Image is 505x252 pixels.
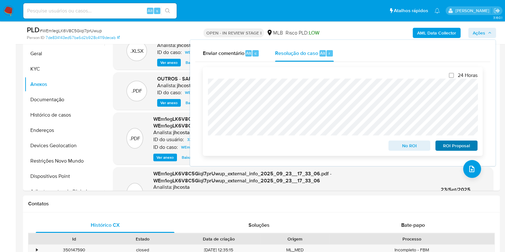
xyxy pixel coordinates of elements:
span: Ações [473,28,485,38]
h6: jhcosta [177,42,194,49]
span: 32761717 [187,190,203,198]
button: Adiantamentos de Dinheiro [25,184,104,199]
button: Baixar [179,154,195,161]
span: WEm1egLK6V8C5Giql7prUwup [185,49,239,56]
span: 3.160.1 [493,15,502,20]
h1: Contatos [28,201,495,207]
span: 24 Horas [458,72,478,79]
span: 32761717 [187,136,203,143]
a: WEm1egLK6V8C5Giql7prUwup [179,143,237,151]
span: r [329,50,330,56]
a: WEm1egLK6V8C5Giql7prUwup [182,89,241,96]
p: ID do caso: [157,89,182,96]
p: ID do usuário: [153,136,184,143]
button: ROI Proposal [435,141,478,151]
p: jhonata.costa@mercadolivre.com [455,8,491,14]
p: Analista: [157,82,176,89]
span: Enviar comentário [203,49,244,57]
span: 23/Set/2025 17:33:13 [441,186,471,200]
span: Histórico CX [91,221,120,229]
span: Bate-papo [401,221,425,229]
span: Resolução do caso [275,49,318,57]
div: Estado [113,236,172,242]
div: MLB [266,29,283,36]
p: .PDF [130,135,140,142]
h6: jhcosta [173,184,190,190]
button: Endereços [25,123,104,138]
span: Baixar [186,59,196,66]
button: No ROI [388,141,431,151]
button: Ver anexo [157,59,181,66]
a: WEm1egLK6V8C5Giql7prUwup [182,49,241,56]
p: ID do caso: [157,49,182,56]
span: Alt [246,50,251,56]
p: .PDF [129,190,140,197]
span: Alt [320,50,325,56]
input: 24 Horas [449,73,454,78]
span: ROI Proposal [440,141,473,150]
a: Notificações [434,8,440,13]
span: Ver anexo [160,59,178,66]
button: Restrições Novo Mundo [25,153,104,169]
span: WEm1egLK6V8C5Giql7prUwup [185,89,239,96]
span: Baixar [186,100,196,106]
h6: jhcosta [173,129,190,136]
b: PLD [27,25,40,35]
button: Documentação [25,92,104,107]
button: search-icon [161,6,174,15]
div: Data de criação [181,236,256,242]
button: Dispositivos Point [25,169,104,184]
span: s [156,8,158,14]
span: OUTROS - SAR - XXXXXXXXX - CPF 04876978557 - [PERSON_NAME] [157,75,321,82]
a: 32761717 [185,190,205,198]
button: KYC [25,61,104,77]
b: Person ID [27,35,44,41]
a: Sair [494,7,500,14]
span: Ver anexo [157,154,174,161]
a: 7de834143ed57ba6d2b928c4119decab [46,35,120,41]
div: Origem [265,236,325,242]
button: Anexos [25,77,104,92]
span: # WEm1egLK6V8C5Giql7prUwup [40,27,102,34]
button: Ver anexo [157,99,181,107]
span: Risco PLD: [285,29,319,36]
button: Ver anexo [153,154,177,161]
span: Ver anexo [160,100,178,106]
div: Id [44,236,104,242]
p: .PDF [132,88,142,95]
button: AML Data Collector [413,28,461,38]
button: upload-file [463,160,481,178]
span: WEm1egLK6V8C5Giql7prUwup_internal_info_2025_09_23__17_33_13.pdf - WEm1egLK6V8C5Giql7prUwup_intern... [153,115,329,130]
p: .XLSX [130,48,143,55]
button: Baixar [182,99,199,107]
h6: jhcosta [177,82,194,89]
span: Alt [148,8,153,14]
span: c [255,50,256,56]
p: Analista: [157,42,176,49]
button: Devices Geolocation [25,138,104,153]
p: Analista: [153,184,172,190]
b: AML Data Collector [417,28,456,38]
input: Pesquise usuários ou casos... [23,7,177,15]
button: Baixar [182,59,199,66]
span: WEm1egLK6V8C5Giql7prUwup [181,143,235,151]
button: Geral [25,46,104,61]
span: No ROI [393,141,426,150]
p: Analista: [153,129,172,136]
div: Processo [334,236,490,242]
span: LOW [309,29,319,36]
span: Soluções [249,221,270,229]
span: Baixar [182,154,192,161]
span: WEm1egLK6V8C5Giql7prUwup_external_info_2025_09_23__17_33_06.pdf - WEm1egLK6V8C5Giql7prUwup_extern... [153,170,332,184]
button: Ações [468,28,496,38]
p: ID do caso: [153,144,178,150]
a: 32761717 [185,136,205,143]
p: OPEN - IN REVIEW STAGE I [203,28,264,37]
button: Histórico de casos [25,107,104,123]
span: Atalhos rápidos [394,7,428,14]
